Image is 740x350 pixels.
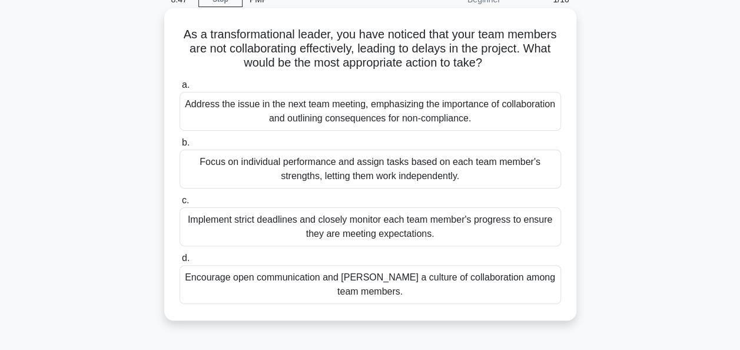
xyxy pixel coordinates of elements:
[182,80,190,90] span: a.
[182,137,190,147] span: b.
[180,207,561,246] div: Implement strict deadlines and closely monitor each team member's progress to ensure they are mee...
[178,27,562,71] h5: As a transformational leader, you have noticed that your team members are not collaborating effec...
[180,150,561,189] div: Focus on individual performance and assign tasks based on each team member's strengths, letting t...
[182,253,190,263] span: d.
[180,92,561,131] div: Address the issue in the next team meeting, emphasizing the importance of collaboration and outli...
[182,195,189,205] span: c.
[180,265,561,304] div: Encourage open communication and [PERSON_NAME] a culture of collaboration among team members.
